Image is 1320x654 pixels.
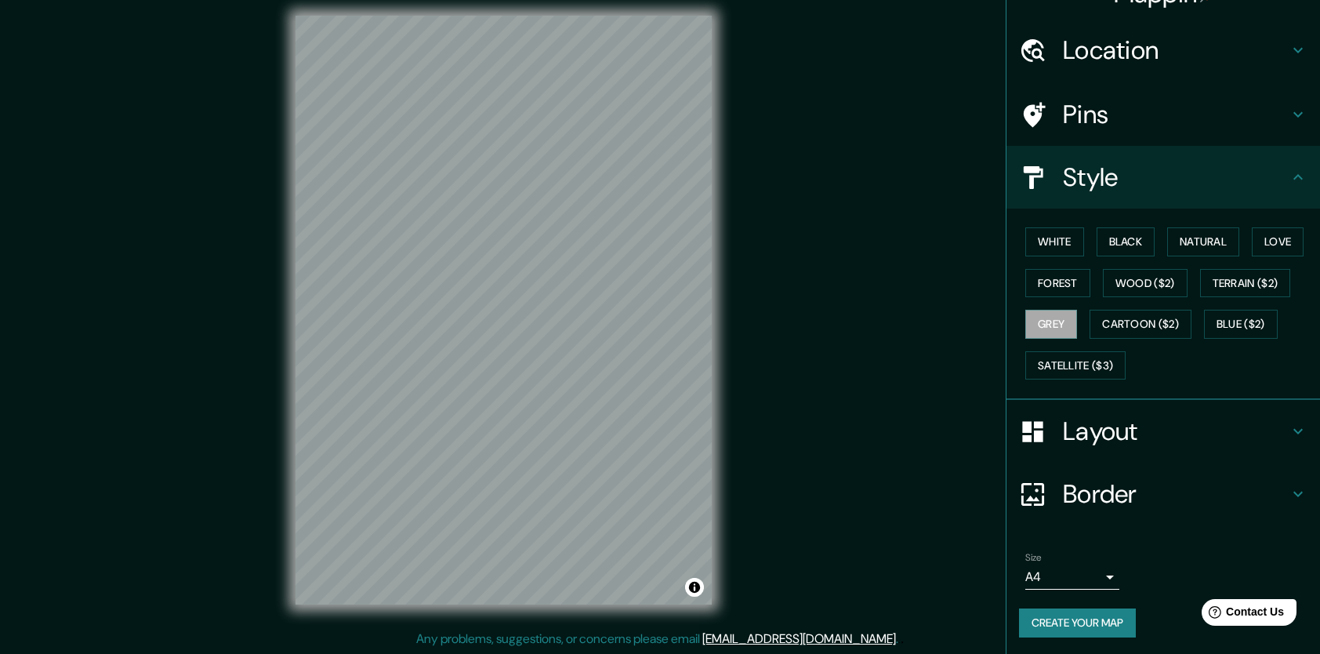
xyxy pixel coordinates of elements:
canvas: Map [296,16,712,605]
h4: Layout [1063,416,1289,447]
label: Size [1025,551,1042,565]
div: . [898,630,901,649]
a: [EMAIL_ADDRESS][DOMAIN_NAME] [702,630,896,647]
button: Natural [1167,227,1239,256]
h4: Style [1063,162,1289,193]
div: . [901,630,904,649]
button: Forest [1025,269,1090,298]
button: Toggle attribution [685,578,704,597]
h4: Pins [1063,99,1289,130]
h4: Location [1063,35,1289,66]
button: Grey [1025,310,1077,339]
div: Border [1006,463,1320,525]
h4: Border [1063,478,1289,510]
button: Black [1097,227,1155,256]
button: Create your map [1019,609,1136,638]
button: Wood ($2) [1103,269,1188,298]
button: Satellite ($3) [1025,351,1126,380]
div: Style [1006,146,1320,209]
p: Any problems, suggestions, or concerns please email . [416,630,898,649]
button: White [1025,227,1084,256]
div: A4 [1025,565,1119,590]
div: Location [1006,19,1320,82]
button: Terrain ($2) [1200,269,1291,298]
div: Layout [1006,400,1320,463]
button: Blue ($2) [1204,310,1278,339]
div: Pins [1006,83,1320,146]
button: Cartoon ($2) [1090,310,1191,339]
button: Love [1252,227,1304,256]
iframe: Help widget launcher [1180,593,1303,637]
